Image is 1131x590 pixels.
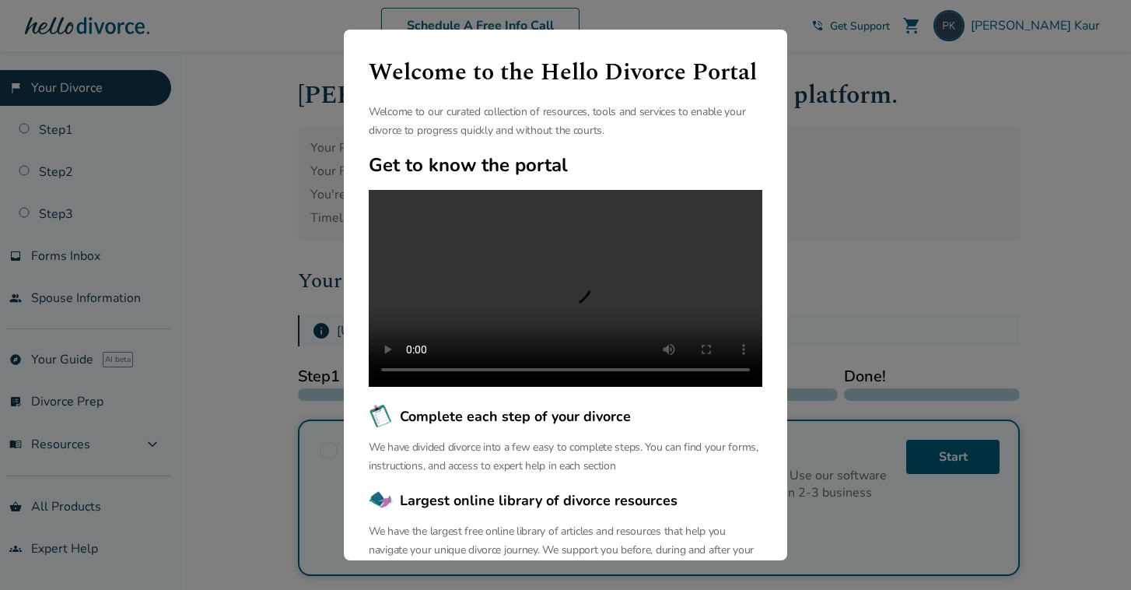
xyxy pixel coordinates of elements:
h1: Welcome to the Hello Divorce Portal [369,54,762,90]
p: We have divided divorce into a few easy to complete steps. You can find your forms, instructions,... [369,438,762,476]
span: Largest online library of divorce resources [400,490,678,511]
img: Complete each step of your divorce [369,404,394,429]
span: Complete each step of your divorce [400,406,631,427]
p: We have the largest free online library of articles and resources that help you navigate your uni... [369,522,762,578]
p: Welcome to our curated collection of resources, tools and services to enable your divorce to prog... [369,103,762,140]
img: Largest online library of divorce resources [369,488,394,513]
h2: Get to know the portal [369,153,762,177]
iframe: Chat Widget [1053,515,1131,590]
